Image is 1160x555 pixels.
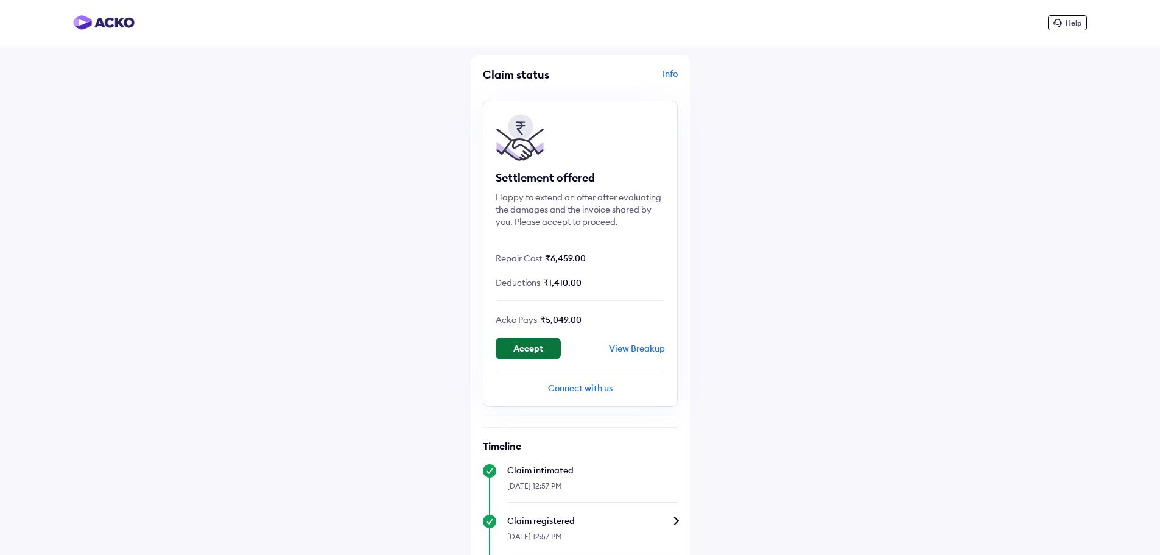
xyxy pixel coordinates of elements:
h6: Timeline [483,440,678,452]
div: Settlement offered [496,171,665,185]
span: Acko Pays [496,314,537,325]
div: [DATE] 12:57 PM [507,476,678,503]
div: [DATE] 12:57 PM [507,527,678,553]
img: horizontal-gradient.png [73,15,135,30]
span: ₹1,410.00 [543,277,582,288]
div: View Breakup [609,343,665,354]
span: Deductions [496,277,540,288]
span: Repair Cost [496,253,542,264]
span: Help [1066,18,1081,27]
span: ₹6,459.00 [545,253,586,264]
div: Connect with us [496,382,665,394]
button: Accept [496,338,561,359]
div: Claim status [483,68,577,82]
div: Happy to extend an offer after evaluating the damages and the invoice shared by you. Please accep... [496,191,665,228]
div: Info [583,68,678,91]
div: Claim intimated [507,464,678,476]
span: ₹5,049.00 [540,314,582,325]
div: Claim registered [507,515,678,527]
